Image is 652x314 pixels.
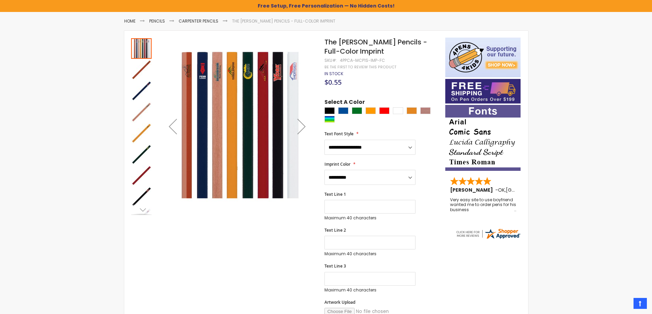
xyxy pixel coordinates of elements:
[450,197,516,212] div: Very easy site to use boyfriend wanted me to order pens for his business
[324,251,416,257] p: Maximum 40 characters
[324,98,365,108] span: Select A Color
[324,107,335,114] div: Black
[131,38,152,59] div: The Carpenter Pencils - Full-Color Imprint
[124,18,136,24] a: Home
[366,107,376,114] div: Orange
[131,205,152,215] div: Next
[159,47,316,204] img: The Carpenter Pencils - Full-Color Imprint
[324,37,427,56] span: The [PERSON_NAME] Pencils - Full-Color Imprint
[455,228,521,240] img: 4pens.com widget logo
[324,131,354,137] span: Text Font Style
[131,102,152,122] img: The Carpenter Pencils - Full-Color Imprint
[131,101,152,122] div: The Carpenter Pencils - Full-Color Imprint
[324,299,355,305] span: Artwork Upload
[324,57,337,63] strong: SKU
[131,165,152,186] img: The Carpenter Pencils - Full-Color Imprint
[498,187,505,193] span: OK
[634,298,647,309] a: Top
[420,107,431,114] div: Natural
[445,79,521,104] img: Free shipping on orders over $199
[324,161,350,167] span: Imprint Color
[131,80,152,101] div: The Carpenter Pencils - Full-Color Imprint
[324,116,335,123] div: Assorted
[445,38,521,77] img: 4pens 4 kids
[232,18,335,24] li: The [PERSON_NAME] Pencils - Full-Color Imprint
[506,187,556,193] span: [GEOGRAPHIC_DATA]
[131,122,152,144] div: The Carpenter Pencils - Full-Color Imprint
[131,81,152,101] img: The Carpenter Pencils - Full-Color Imprint
[324,215,416,221] p: Maximum 40 characters
[324,227,346,233] span: Text Line 2
[131,144,152,165] img: The Carpenter Pencils - Full-Color Imprint
[288,38,315,215] div: Next
[324,287,416,293] p: Maximum 40 characters
[131,186,152,207] div: The Carpenter Pencils - Full-Color Imprint
[159,38,187,215] div: Previous
[393,107,403,114] div: White
[131,59,152,80] img: The Carpenter Pencils - Full-Color Imprint
[450,187,495,193] span: [PERSON_NAME]
[179,18,218,24] a: Carpenter Pencils
[340,58,385,63] div: 4PPCA-MCP1S-IMP-FC
[131,123,152,144] img: The Carpenter Pencils - Full-Color Imprint
[131,59,152,80] div: The Carpenter Pencils - Full-Color Imprint
[324,191,346,197] span: Text Line 1
[149,18,165,24] a: Pencils
[338,107,348,114] div: Dark Blue
[495,187,556,193] span: - ,
[324,263,346,269] span: Text Line 3
[455,235,521,241] a: 4pens.com certificate URL
[407,107,417,114] div: School Bus Yellow
[324,71,343,77] div: Availability
[324,78,342,87] span: $0.55
[131,165,152,186] div: The Carpenter Pencils - Full-Color Imprint
[324,65,396,70] a: Be the first to review this product
[131,187,152,207] img: The Carpenter Pencils - Full-Color Imprint
[379,107,389,114] div: Red
[352,107,362,114] div: Green
[324,71,343,77] span: In stock
[445,105,521,171] img: font-personalization-examples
